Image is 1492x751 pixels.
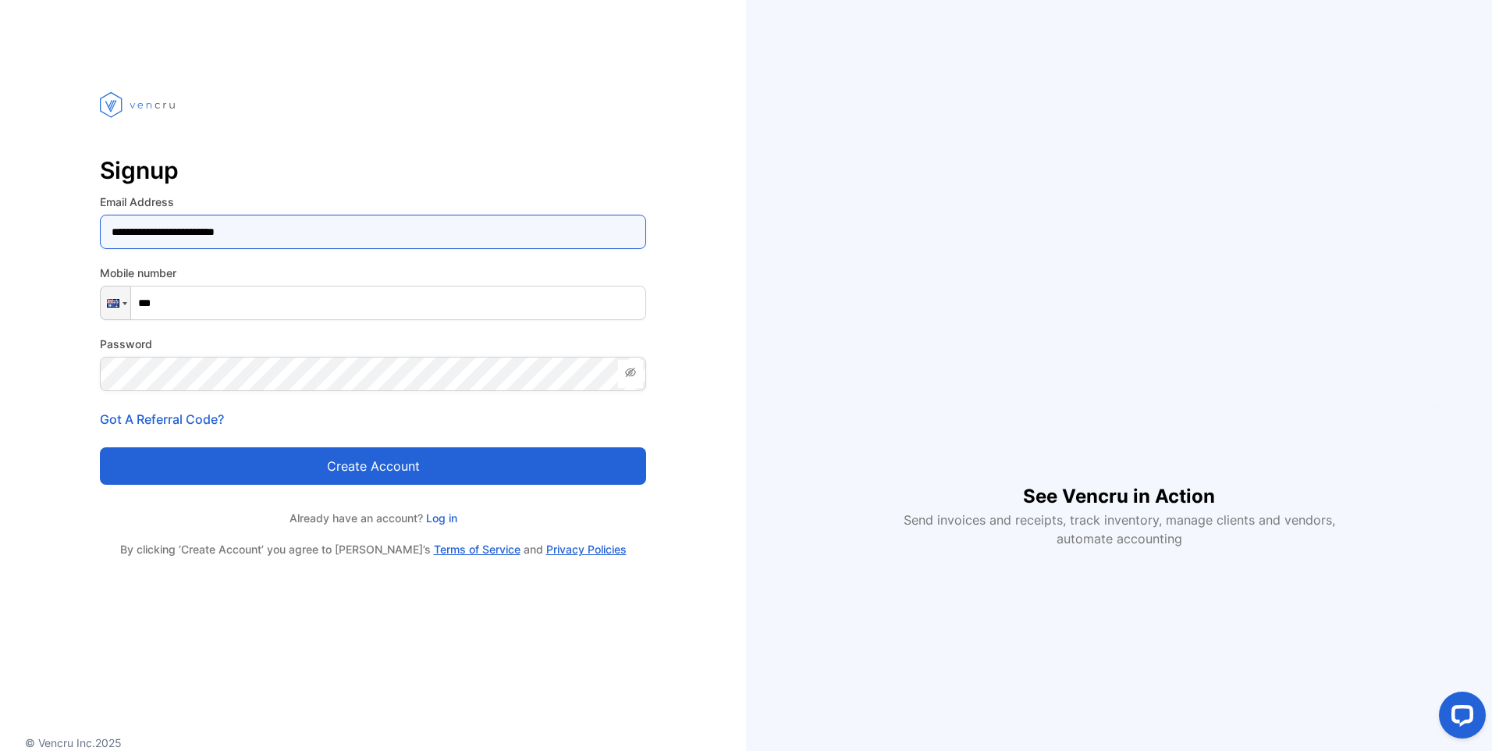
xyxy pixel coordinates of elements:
p: Signup [100,151,646,189]
iframe: LiveChat chat widget [1426,685,1492,751]
a: Terms of Service [434,543,520,556]
button: Create account [100,447,646,485]
iframe: YouTube video player [893,203,1345,457]
p: By clicking ‘Create Account’ you agree to [PERSON_NAME]’s and [100,542,646,557]
p: Got A Referral Code? [100,410,646,429]
a: Privacy Policies [546,543,627,556]
p: Already have an account? [100,510,646,526]
h1: See Vencru in Action [1023,457,1215,511]
img: vencru logo [100,62,178,147]
label: Email Address [100,194,646,210]
label: Mobile number [100,265,646,281]
p: Send invoices and receipts, track inventory, manage clients and vendors, automate accounting [894,511,1344,548]
div: Australia: + 61 [101,287,130,319]
label: Password [100,336,646,352]
a: Log in [423,511,457,525]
